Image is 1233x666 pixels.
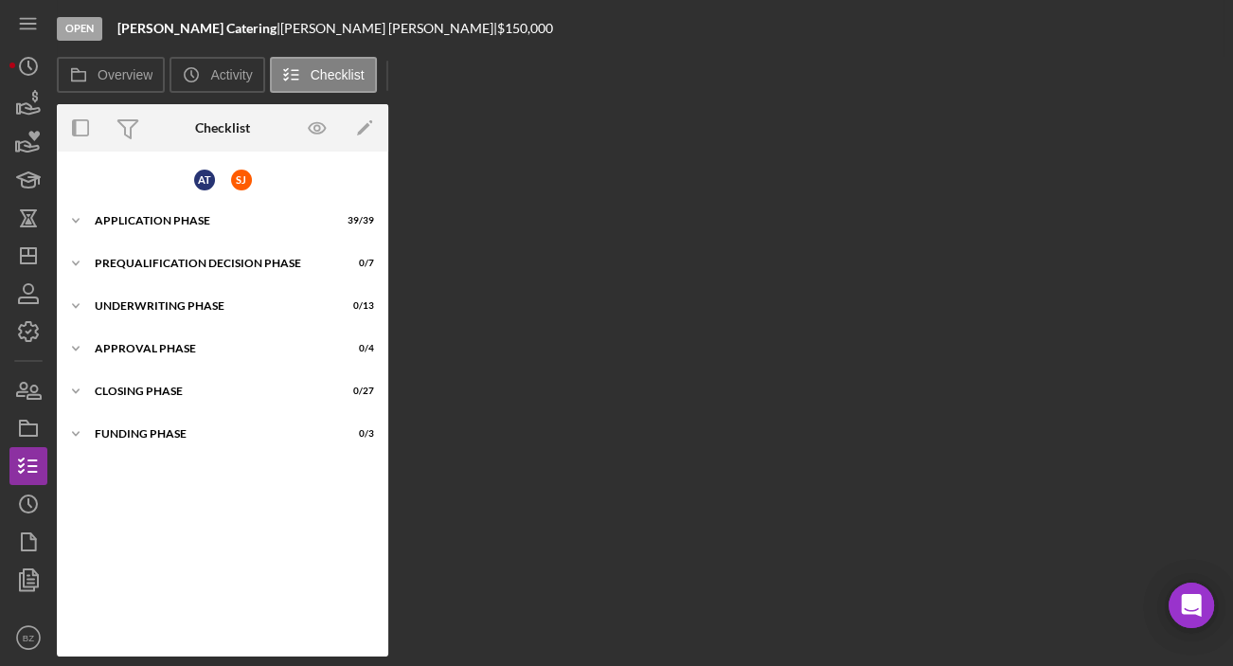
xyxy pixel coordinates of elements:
button: Activity [170,57,264,93]
div: Funding Phase [95,428,327,440]
div: 0 / 4 [340,343,374,354]
button: BZ [9,619,47,657]
div: Underwriting Phase [95,300,327,312]
div: 39 / 39 [340,215,374,226]
div: | [117,21,280,36]
div: Prequalification Decision Phase [95,258,327,269]
div: [PERSON_NAME] [PERSON_NAME] | [280,21,497,36]
div: A T [194,170,215,190]
label: Checklist [311,67,365,82]
button: Overview [57,57,165,93]
div: Checklist [195,120,250,135]
b: [PERSON_NAME] Catering [117,20,277,36]
label: Overview [98,67,152,82]
div: Open [57,17,102,41]
div: Open Intercom Messenger [1169,583,1214,628]
div: Application Phase [95,215,327,226]
span: $150,000 [497,20,553,36]
div: 0 / 27 [340,386,374,397]
div: S J [231,170,252,190]
div: 0 / 7 [340,258,374,269]
button: Checklist [270,57,377,93]
div: Closing Phase [95,386,327,397]
div: 0 / 3 [340,428,374,440]
div: 0 / 13 [340,300,374,312]
div: Approval Phase [95,343,327,354]
text: BZ [23,633,34,643]
label: Activity [210,67,252,82]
